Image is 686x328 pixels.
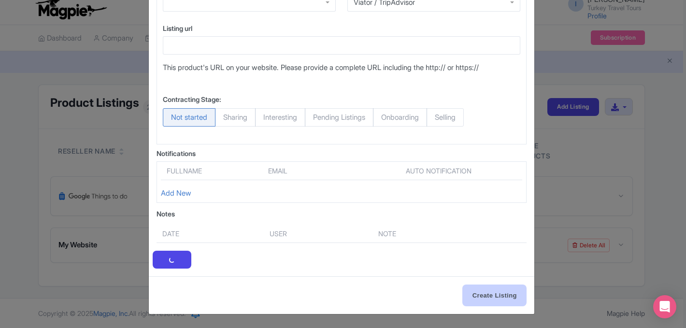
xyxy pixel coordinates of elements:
th: User [264,225,372,243]
span: Listing url [163,24,192,32]
div: Open Intercom Messenger [653,295,676,318]
div: Notes [157,209,527,219]
th: Note [372,225,483,243]
span: Interesting [255,108,305,127]
div: Notifications [157,148,527,158]
th: Date [157,225,264,243]
span: Not started [163,108,215,127]
a: Add New [161,188,191,198]
label: Contracting Stage: [163,94,221,104]
th: Email [262,166,329,180]
p: This product's URL on your website. Please provide a complete URL including the http:// or https:// [163,62,520,73]
span: Sharing [215,108,256,127]
span: Selling [427,108,464,127]
input: Create Listing [462,285,527,306]
span: Onboarding [373,108,427,127]
th: Fullname [161,166,262,180]
span: Pending Listings [305,108,373,127]
th: Auto notification [355,166,522,180]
